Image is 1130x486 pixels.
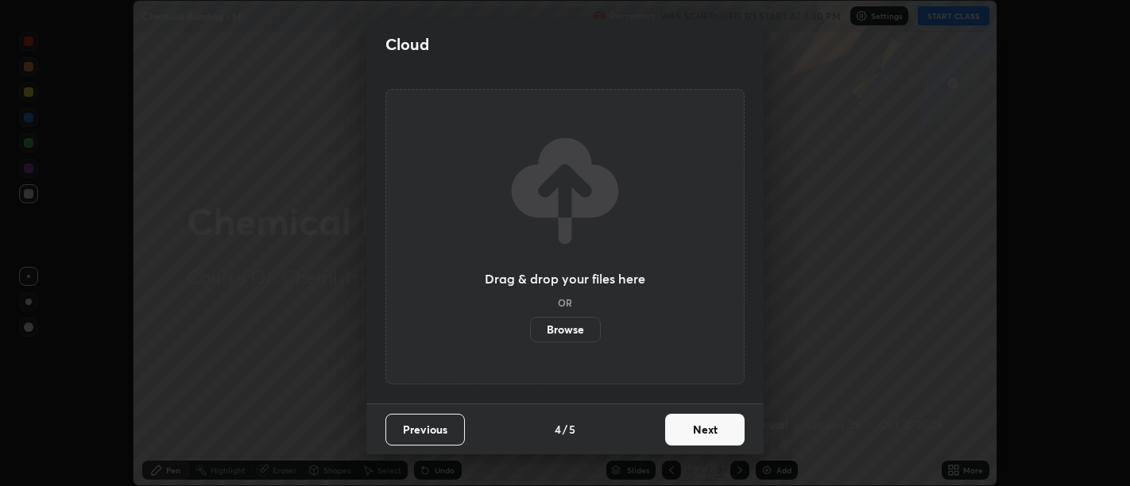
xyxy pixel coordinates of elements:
h4: / [563,421,567,438]
h3: Drag & drop your files here [485,272,645,285]
h4: 4 [555,421,561,438]
h4: 5 [569,421,575,438]
button: Previous [385,414,465,445]
h5: OR [558,298,572,307]
button: Next [665,414,745,445]
h2: Cloud [385,34,429,55]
